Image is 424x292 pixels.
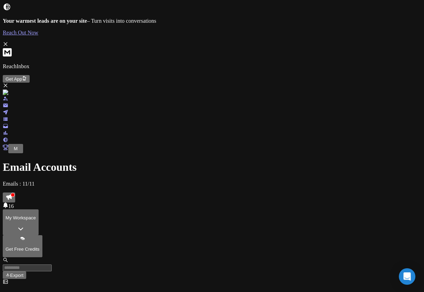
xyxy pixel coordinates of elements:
[3,161,421,174] h1: Email Accounts
[3,18,87,24] strong: Your warmest leads are on your site
[3,90,18,96] img: logo
[3,75,30,83] button: Get App
[6,247,40,252] p: Get Free Credits
[3,63,421,70] p: ReachInbox
[11,145,20,152] button: M
[14,146,18,151] span: M
[3,235,42,257] button: Get Free Credits
[22,181,34,187] span: 11 / 11
[8,144,23,153] button: M
[399,268,415,285] div: Open Intercom Messenger
[3,181,421,187] p: Emails :
[3,271,26,279] button: Export
[8,203,14,209] span: 16
[6,215,36,220] p: My Workspace
[3,30,421,36] a: Reach Out Now
[3,18,421,24] p: – Turn visits into conversations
